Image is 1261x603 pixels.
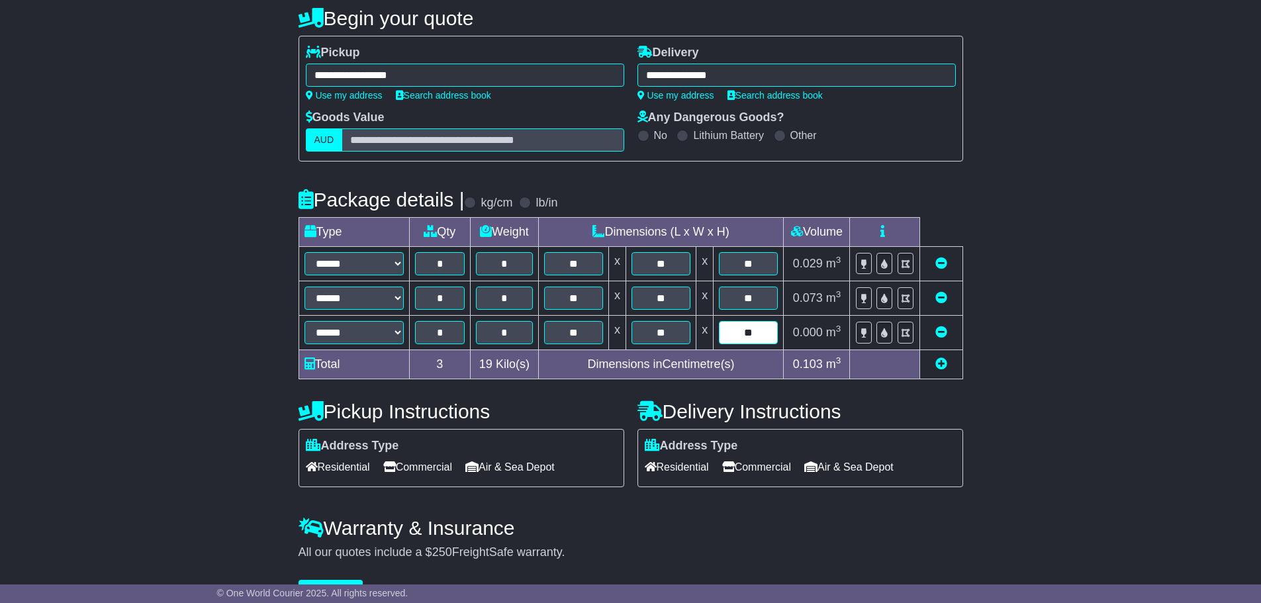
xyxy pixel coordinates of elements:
span: Commercial [383,457,452,477]
span: 0.000 [793,326,823,339]
span: Air & Sea Depot [804,457,894,477]
td: Kilo(s) [471,350,539,379]
span: © One World Courier 2025. All rights reserved. [217,588,408,598]
td: x [608,281,626,316]
label: kg/cm [481,196,512,210]
td: Type [299,218,409,247]
span: m [826,357,841,371]
td: x [608,247,626,281]
label: Pickup [306,46,360,60]
span: Air & Sea Depot [465,457,555,477]
sup: 3 [836,255,841,265]
sup: 3 [836,289,841,299]
a: Add new item [935,357,947,371]
td: Qty [409,218,471,247]
h4: Delivery Instructions [637,400,963,422]
span: m [826,291,841,304]
a: Search address book [396,90,491,101]
div: All our quotes include a $ FreightSafe warranty. [299,545,963,560]
td: Volume [784,218,850,247]
td: x [608,316,626,350]
label: No [654,129,667,142]
a: Remove this item [935,326,947,339]
sup: 3 [836,355,841,365]
button: Get Quotes [299,580,363,603]
span: 250 [432,545,452,559]
sup: 3 [836,324,841,334]
label: Lithium Battery [693,129,764,142]
h4: Pickup Instructions [299,400,624,422]
span: m [826,326,841,339]
label: Other [790,129,817,142]
span: 19 [479,357,492,371]
label: Delivery [637,46,699,60]
span: Residential [306,457,370,477]
label: Address Type [306,439,399,453]
span: Residential [645,457,709,477]
span: 0.073 [793,291,823,304]
td: Dimensions in Centimetre(s) [538,350,784,379]
label: Goods Value [306,111,385,125]
h4: Package details | [299,189,465,210]
td: Total [299,350,409,379]
a: Use my address [306,90,383,101]
span: m [826,257,841,270]
td: Weight [471,218,539,247]
label: Any Dangerous Goods? [637,111,784,125]
label: AUD [306,128,343,152]
span: Commercial [722,457,791,477]
a: Use my address [637,90,714,101]
td: Dimensions (L x W x H) [538,218,784,247]
td: 3 [409,350,471,379]
label: Address Type [645,439,738,453]
a: Remove this item [935,257,947,270]
label: lb/in [536,196,557,210]
td: x [696,316,714,350]
h4: Warranty & Insurance [299,517,963,539]
a: Remove this item [935,291,947,304]
span: 0.029 [793,257,823,270]
h4: Begin your quote [299,7,963,29]
span: 0.103 [793,357,823,371]
td: x [696,247,714,281]
td: x [696,281,714,316]
a: Search address book [727,90,823,101]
